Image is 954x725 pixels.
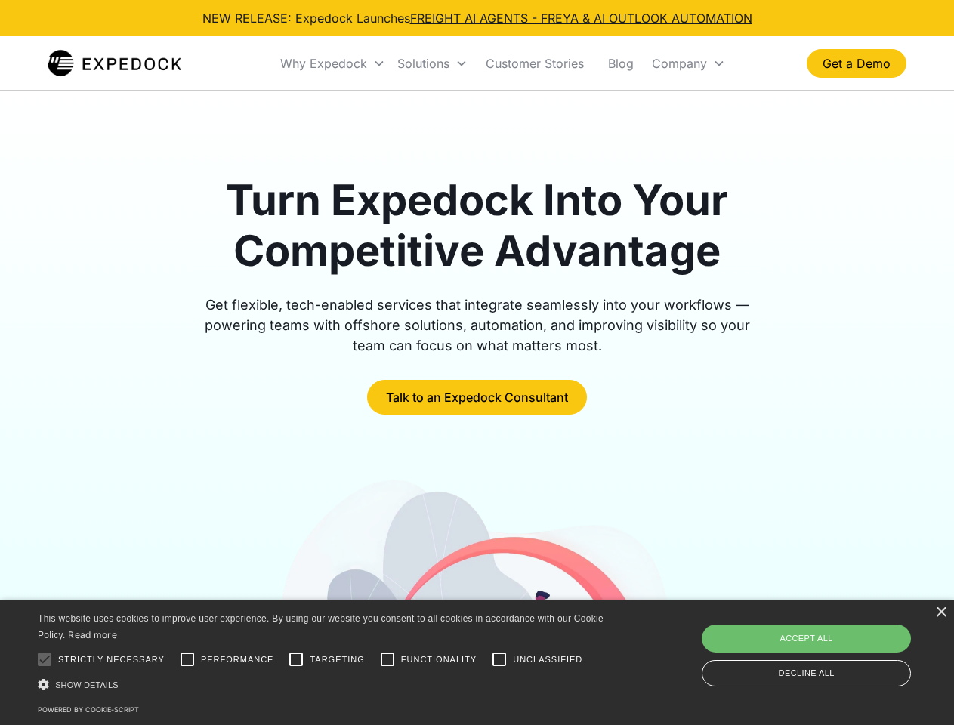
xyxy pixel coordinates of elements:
[38,613,604,641] span: This website uses cookies to improve user experience. By using our website you consent to all coo...
[38,677,609,693] div: Show details
[280,56,367,71] div: Why Expedock
[38,705,139,714] a: Powered by cookie-script
[68,629,117,640] a: Read more
[596,38,646,89] a: Blog
[807,49,906,78] a: Get a Demo
[401,653,477,666] span: Functionality
[410,11,752,26] a: FREIGHT AI AGENTS - FREYA & AI OUTLOOK AUTOMATION
[367,380,587,415] a: Talk to an Expedock Consultant
[397,56,449,71] div: Solutions
[48,48,181,79] img: Expedock Logo
[48,48,181,79] a: home
[310,653,364,666] span: Targeting
[187,295,767,356] div: Get flexible, tech-enabled services that integrate seamlessly into your workflows — powering team...
[474,38,596,89] a: Customer Stories
[702,562,954,725] iframe: Chat Widget
[513,653,582,666] span: Unclassified
[274,38,391,89] div: Why Expedock
[652,56,707,71] div: Company
[646,38,731,89] div: Company
[202,9,752,27] div: NEW RELEASE: Expedock Launches
[201,653,274,666] span: Performance
[187,175,767,276] h1: Turn Expedock Into Your Competitive Advantage
[391,38,474,89] div: Solutions
[58,653,165,666] span: Strictly necessary
[55,680,119,690] span: Show details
